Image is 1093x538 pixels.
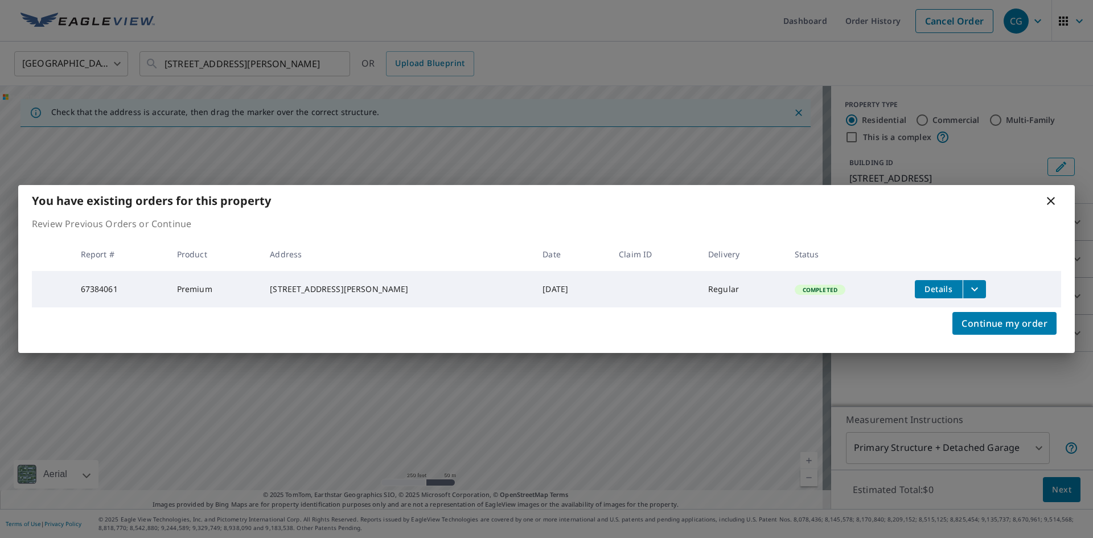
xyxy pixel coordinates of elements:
[72,237,168,271] th: Report #
[963,280,986,298] button: filesDropdownBtn-67384061
[32,193,271,208] b: You have existing orders for this property
[952,312,1057,335] button: Continue my order
[961,315,1047,331] span: Continue my order
[533,271,610,307] td: [DATE]
[610,237,699,271] th: Claim ID
[168,271,261,307] td: Premium
[270,284,524,295] div: [STREET_ADDRESS][PERSON_NAME]
[168,237,261,271] th: Product
[699,237,786,271] th: Delivery
[32,217,1061,231] p: Review Previous Orders or Continue
[261,237,533,271] th: Address
[796,286,844,294] span: Completed
[915,280,963,298] button: detailsBtn-67384061
[786,237,906,271] th: Status
[533,237,610,271] th: Date
[922,284,956,294] span: Details
[72,271,168,307] td: 67384061
[699,271,786,307] td: Regular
